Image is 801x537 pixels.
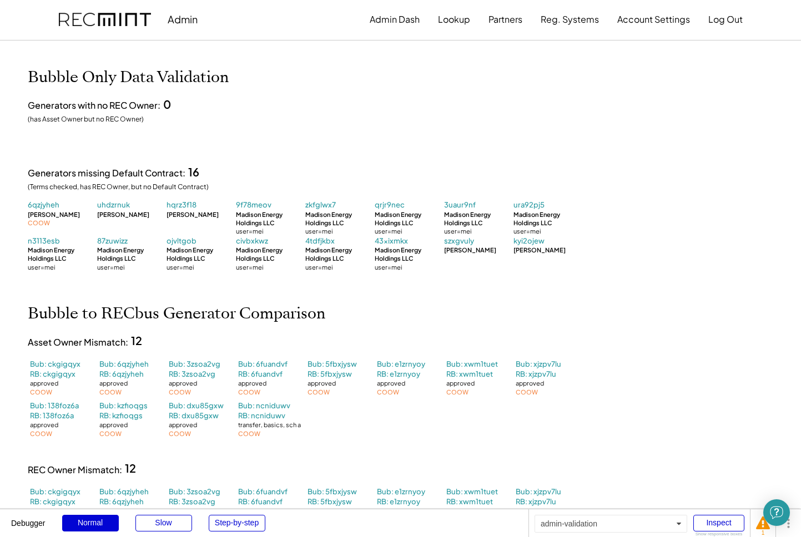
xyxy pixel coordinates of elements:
div: Madison Energy Holdings LLC [305,210,375,227]
a: RB: xwm1tuet [446,497,493,506]
div: COOW [28,219,50,227]
a: RB: 6fuandvf [238,369,283,379]
a: RB: 6qzjyheh [99,369,144,379]
div: Asset Owner Mismatch: [28,336,128,348]
div: COOW [238,388,260,396]
a: Bub: 6qzjyheh [99,487,149,497]
div: approved [308,507,336,515]
div: Generators with no REC Owner: [28,99,160,112]
div: COOW [30,388,52,396]
a: ura92pj5 [513,200,547,210]
a: 9f78meov [236,200,271,210]
button: Lookup [438,8,470,31]
button: Account Settings [617,8,690,31]
div: Madison Energy Holdings LLC [236,210,305,227]
button: Partners [488,8,522,31]
div: user=mei [375,263,402,271]
a: Bub: e1zrnyoy [377,487,425,497]
div: approved [169,507,197,515]
div: user=mei [305,227,333,235]
div: Madison Energy Holdings LLC [375,246,444,263]
div: Show responsive boxes [693,532,744,536]
img: recmint-logotype%403x.png [59,13,151,27]
a: Bub: ncniduwv [238,401,290,411]
a: RB: e1zrnyoy [377,369,420,379]
div: [PERSON_NAME] [28,210,80,219]
a: Bub: ckgigqyx [30,359,80,369]
div: [PERSON_NAME] [513,246,566,254]
div: admin-validation [535,515,687,533]
a: Bub: 138foz6a [30,401,79,411]
button: Reg. Systems [541,8,599,31]
div: COOW [377,388,399,396]
div: approved [377,379,405,387]
a: RB: dxu85gxw [169,411,219,421]
div: COOW [99,429,122,438]
div: Madison Energy Holdings LLC [513,210,583,227]
div: Debugger [11,509,46,527]
div: Normal [62,515,119,531]
a: Bub: ckgigqyx [30,487,80,497]
a: uhdzrnuk [97,200,130,210]
a: RB: 3zsoa2vg [169,497,215,506]
a: 4tdfjkbx [305,236,339,246]
div: approved [516,507,544,515]
div: Generators missing Default Contract: [28,167,185,179]
a: RB: 5fbxjysw [308,497,352,506]
div: approved [30,421,58,429]
div: Inspect [693,515,744,531]
a: RB: kzfioqgs [99,411,143,421]
h2: Bubble Only Data Validation [28,68,229,87]
div: approved [308,379,336,387]
div: COOW [169,429,191,438]
div: [PERSON_NAME] [444,246,496,254]
a: RB: 3zsoa2vg [169,369,215,379]
a: Bub: xwm1tuet [446,359,498,369]
div: Madison Energy Holdings LLC [444,210,513,227]
a: kyi2ojew [513,236,547,246]
div: Madison Energy Holdings LLC [236,246,305,263]
a: Bub: 3zsoa2vg [169,359,220,369]
div: user=mei [97,263,125,271]
a: RB: 6qzjyheh [99,497,144,506]
div: approved [30,379,58,387]
a: Bub: xwm1tuet [446,487,498,497]
div: COOW [99,388,122,396]
div: approved [238,507,266,515]
a: 6qzjyheh [28,200,61,210]
div: Madison Energy Holdings LLC [28,246,97,263]
a: Bub: 6fuandvf [238,359,288,369]
div: user=mei [513,227,541,235]
a: 43xixmkx [375,236,408,246]
div: user=mei [236,263,264,271]
div: Slow [135,515,192,531]
div: 0 [163,97,171,112]
a: Bub: 3zsoa2vg [169,487,220,497]
div: [PERSON_NAME] [97,210,149,219]
div: user=mei [444,227,472,235]
div: user=mei [236,227,264,235]
a: RB: xjzpv7lu [516,497,556,506]
div: approved [169,421,197,429]
div: (has Asset Owner but no REC Owner) [28,115,144,124]
div: Admin [168,13,198,26]
div: 12 [125,460,136,476]
a: Bub: 6fuandvf [238,487,288,497]
div: COOW [516,388,538,396]
a: RB: 138foz6a [30,411,74,421]
div: approved [30,507,58,515]
a: Bub: 5fbxjysw [308,359,357,369]
div: user=mei [167,263,194,271]
div: approved [99,421,128,429]
div: transfer, basics, sch a [238,421,301,429]
div: approved [238,379,266,387]
div: 12 [131,333,142,348]
a: RB: ckgigqyx [30,497,75,506]
a: RB: xjzpv7lu [516,369,556,379]
a: Bub: 6qzjyheh [99,359,149,369]
div: Step-by-step [209,515,265,531]
div: Madison Energy Holdings LLC [97,246,167,263]
a: Bub: xjzpv7lu [516,487,561,497]
div: approved [377,507,405,515]
div: COOW [446,388,468,396]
